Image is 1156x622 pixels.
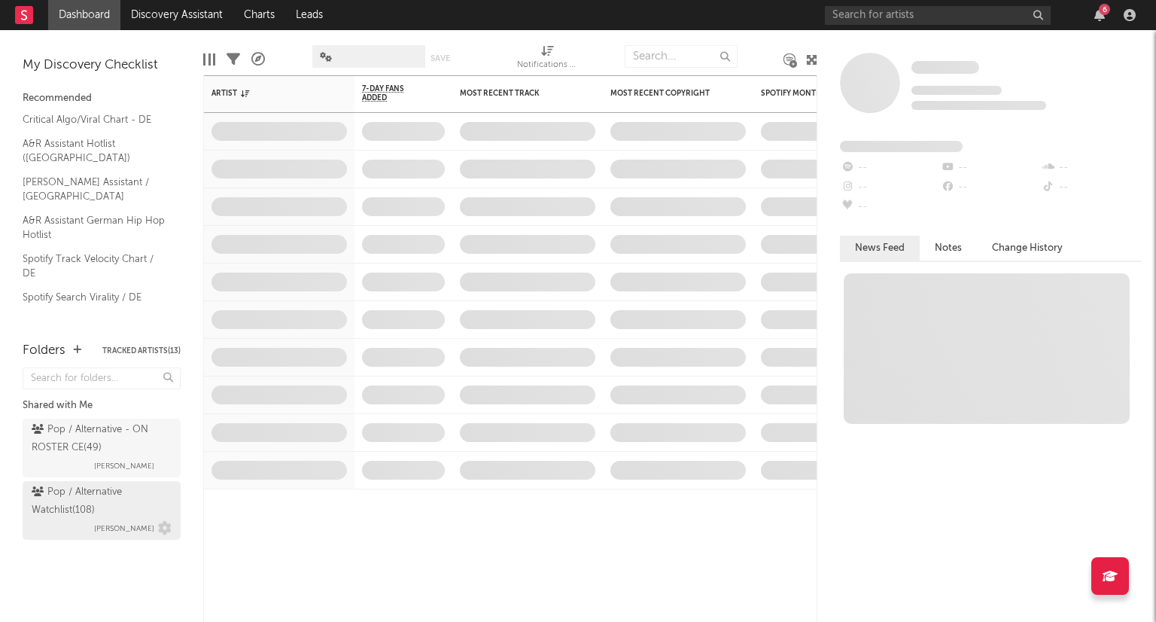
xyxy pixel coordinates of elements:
[825,6,1051,25] input: Search for artists
[94,520,154,538] span: [PERSON_NAME]
[517,38,577,81] div: Notifications (Artist)
[227,38,240,81] div: Filters
[94,457,154,475] span: [PERSON_NAME]
[23,419,181,477] a: Pop / Alternative - ON ROSTER CE(49)[PERSON_NAME]
[211,89,324,98] div: Artist
[32,421,168,457] div: Pop / Alternative - ON ROSTER CE ( 49 )
[1099,4,1110,15] div: 6
[23,212,166,243] a: A&R Assistant German Hip Hop Hotlist
[911,86,1002,95] span: Tracking Since: [DATE]
[517,56,577,75] div: Notifications (Artist)
[460,89,573,98] div: Most Recent Track
[840,178,940,197] div: --
[23,481,181,540] a: Pop / Alternative Watchlist(108)[PERSON_NAME]
[23,90,181,108] div: Recommended
[23,313,166,329] a: Apple Top 200 / DE
[23,289,166,306] a: Spotify Search Virality / DE
[23,342,65,360] div: Folders
[940,158,1040,178] div: --
[32,483,168,520] div: Pop / Alternative Watchlist ( 108 )
[23,174,166,205] a: [PERSON_NAME] Assistant / [GEOGRAPHIC_DATA]
[362,84,422,102] span: 7-Day Fans Added
[23,251,166,282] a: Spotify Track Velocity Chart / DE
[1094,9,1105,21] button: 6
[1041,158,1141,178] div: --
[23,367,181,389] input: Search for folders...
[23,136,166,166] a: A&R Assistant Hotlist ([GEOGRAPHIC_DATA])
[430,54,450,63] button: Save
[840,141,963,152] span: Fans Added by Platform
[911,101,1046,110] span: 0 fans last week
[23,397,181,415] div: Shared with Me
[610,89,723,98] div: Most Recent Copyright
[102,347,181,355] button: Tracked Artists(13)
[977,236,1078,261] button: Change History
[940,178,1040,197] div: --
[840,197,940,217] div: --
[23,56,181,75] div: My Discovery Checklist
[920,236,977,261] button: Notes
[840,158,940,178] div: --
[203,38,215,81] div: Edit Columns
[23,111,166,128] a: Critical Algo/Viral Chart - DE
[911,60,979,75] a: Some Artist
[251,38,265,81] div: A&R Pipeline
[625,45,738,68] input: Search...
[761,89,874,98] div: Spotify Monthly Listeners
[911,61,979,74] span: Some Artist
[840,236,920,261] button: News Feed
[1041,178,1141,197] div: --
